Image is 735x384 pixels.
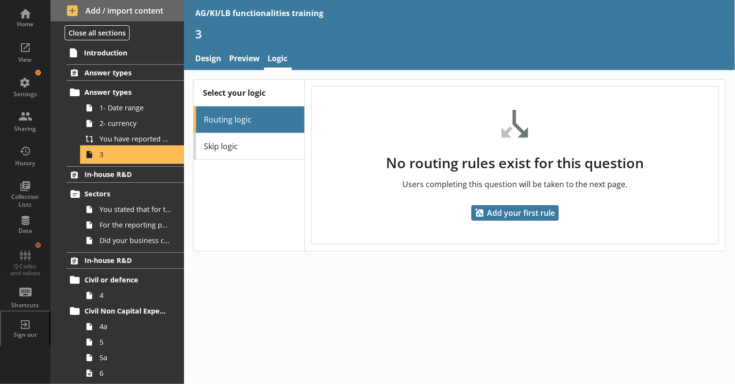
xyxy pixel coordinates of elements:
a: In-house R&D [67,166,184,183]
a: Logic [264,49,292,70]
span: 5a [100,353,171,362]
span: Civil Non Capital Expenditure [84,306,167,315]
a: For the reporting period, for which of the following product codes has your business carried out ... [82,217,184,233]
li: Civil Non Capital Expenditure4a55a6 [71,303,184,381]
li: Civil or defence4 [71,272,184,303]
a: Sectors [67,186,184,202]
a: 3 [82,147,184,162]
li: SectorsYou stated that for the period [From] to [To], [Ru Name] carried out in-house R&D. Is this... [71,186,184,248]
button: Close all sections [65,25,130,40]
span: 4a [100,322,171,331]
div: Select your logic [194,80,304,106]
a: You have reported your business's gross non-capital expenditure on salaries and wages for civil R... [82,131,184,147]
a: 2- currency [82,116,184,131]
span: Sectors [84,189,167,198]
a: In-house R&D [67,252,184,269]
a: Civil or defence [67,272,184,288]
h2: No routing rules exist for this question [312,153,718,172]
button: Add your first rule [471,205,559,221]
a: 5a [82,350,184,366]
li: In-house R&DSectorsYou stated that for the period [From] to [To], [Ru Name] carried out in-house ... [50,166,184,248]
a: Answer types [67,64,184,81]
a: 4a [82,319,184,334]
h1: 3 [196,26,724,41]
a: Design [192,49,226,70]
span: Answer types [84,68,167,77]
div: AG/KI/LB functionalities training [196,8,324,18]
div: View [8,56,42,64]
span: 4 [100,291,171,300]
a: Introduction [66,45,184,60]
span: 5 [100,337,171,347]
span: Introduction [84,48,167,57]
a: Preview [226,49,264,70]
a: Did your business carry out in-house R&D for any other product codes? [82,233,184,248]
li: Answer typesAnswer types1- Date range2- currencyYou have reported your business's gross non-capit... [50,64,184,162]
span: You stated that for the period [From] to [To], [Ru Name] carried out in-house R&D. Is this correct? [100,205,171,214]
div: Shortcuts [8,301,42,309]
a: Answer types [67,85,184,100]
li: Answer types1- Date range2- currencyYou have reported your business's gross non-capital expenditu... [71,85,184,162]
span: Add / import content [67,5,167,16]
span: In-house R&D [84,256,167,265]
div: Collection Lists [8,193,42,208]
div: Sign out [8,331,42,339]
div: Data [8,227,42,235]
div: Settings [8,90,42,98]
span: 3 [100,150,171,159]
span: 6 [100,368,171,378]
a: 4 [82,288,184,303]
a: Civil Non Capital Expenditure [67,303,184,319]
span: 1- Date range [100,103,171,112]
span: You have reported your business's gross non-capital expenditure on salaries and wages for civil R... [100,134,171,143]
a: Skip logic [194,133,304,160]
span: In-house R&D [84,170,167,179]
div: Sharing [8,125,42,133]
span: Civil or defence [84,275,167,284]
span: Did your business carry out in-house R&D for any other product codes? [100,236,171,245]
a: 6 [82,366,184,381]
span: For the reporting period, for which of the following product codes has your business carried out ... [100,220,171,229]
span: 2- currency [100,119,171,128]
span: Answer types [84,87,167,97]
a: You stated that for the period [From] to [To], [Ru Name] carried out in-house R&D. Is this correct? [82,202,184,217]
p: Users completing this question will be taken to the next page. [312,179,718,190]
a: 5 [82,334,184,350]
div: History [8,159,42,167]
a: 1- Date range [82,100,184,116]
div: Home [8,20,42,28]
